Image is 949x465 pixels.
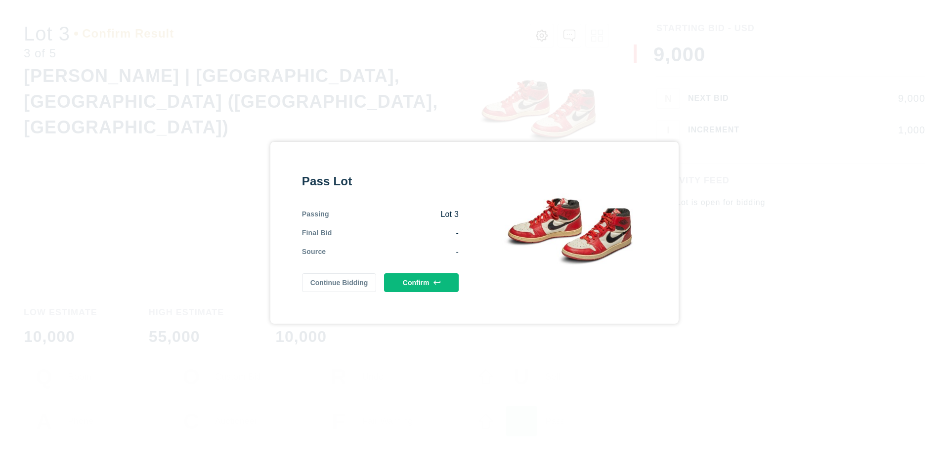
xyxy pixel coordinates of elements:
[302,209,329,220] div: Passing
[302,228,332,239] div: Final Bid
[302,247,326,257] div: Source
[302,173,459,189] div: Pass Lot
[384,273,459,292] button: Confirm
[332,228,459,239] div: -
[329,209,459,220] div: Lot 3
[302,273,377,292] button: Continue Bidding
[326,247,459,257] div: -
